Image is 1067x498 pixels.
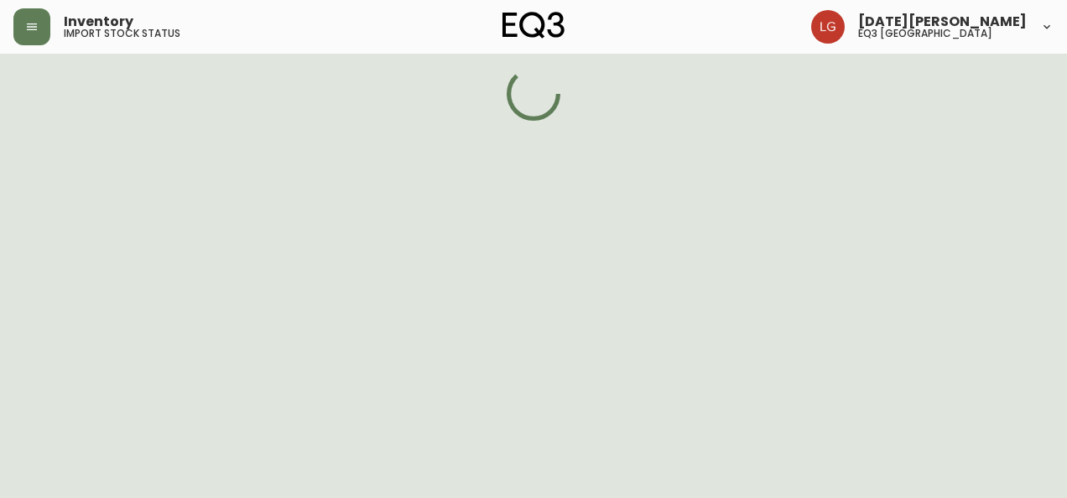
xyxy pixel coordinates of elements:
[64,15,133,29] span: Inventory
[64,29,180,39] h5: import stock status
[858,15,1027,29] span: [DATE][PERSON_NAME]
[858,29,992,39] h5: eq3 [GEOGRAPHIC_DATA]
[502,12,565,39] img: logo
[811,10,845,44] img: 2638f148bab13be18035375ceda1d187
